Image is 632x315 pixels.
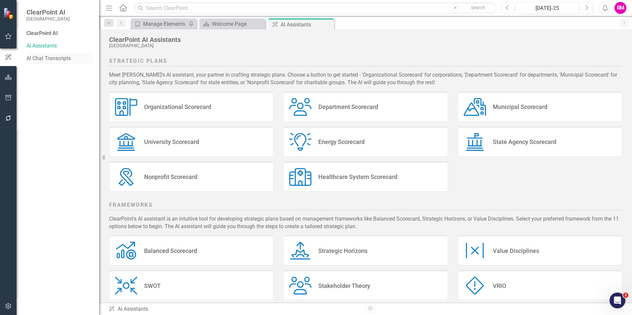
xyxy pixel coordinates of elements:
div: Municipal Scorecard [493,103,547,111]
span: ClearPoint AI [26,8,70,16]
div: Strategic Horizons [318,247,368,255]
a: Welcome Page [201,20,264,28]
div: ClearPoint AI Assistants [109,36,619,43]
div: Energy Scorecard [318,138,365,146]
a: AI Assistants [26,42,93,50]
div: Meet [PERSON_NAME]'s AI assistant, your partner in crafting strategic plans. Choose a button to g... [109,71,622,87]
div: State Agency Scorecard [493,138,556,146]
div: Manage Elements [143,20,187,28]
a: Manage Elements [132,20,187,28]
a: AI Chat Transcripts [26,55,93,62]
div: Stakeholder Theory [318,282,370,290]
div: [GEOGRAPHIC_DATA] [109,43,619,48]
span: Search [471,5,485,10]
div: Nonprofit Scorecard [144,173,197,181]
div: [DATE]-25 [518,4,576,12]
small: [GEOGRAPHIC_DATA] [26,16,70,21]
span: 2 [623,293,628,298]
button: [DATE]-25 [516,2,579,14]
input: Search ClearPoint... [134,2,496,14]
h2: Frameworks [109,201,622,210]
button: RM [614,2,626,14]
div: AI Assistants [108,305,361,313]
iframe: Intercom live chat [610,293,625,308]
div: VRIO [493,282,506,290]
div: Organizational Scorecard [144,103,211,111]
div: SWOT [144,282,161,290]
div: Welcome Page [212,20,264,28]
div: Healthcare System Scorecard [318,173,397,181]
div: Balanced Scorecard [144,247,197,255]
div: ClearPoint's AI assistant is an intuitive tool for developing strategic plans based on management... [109,215,622,230]
div: Value Disciplines [493,247,539,255]
img: ClearPoint Strategy [3,8,15,19]
div: University Scorecard [144,138,199,146]
button: Search [462,3,495,13]
div: AI Assistants [281,20,333,29]
div: Department Scorecard [318,103,378,111]
div: ClearPoint AI [26,30,93,37]
h2: Strategic Plans [109,57,622,66]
